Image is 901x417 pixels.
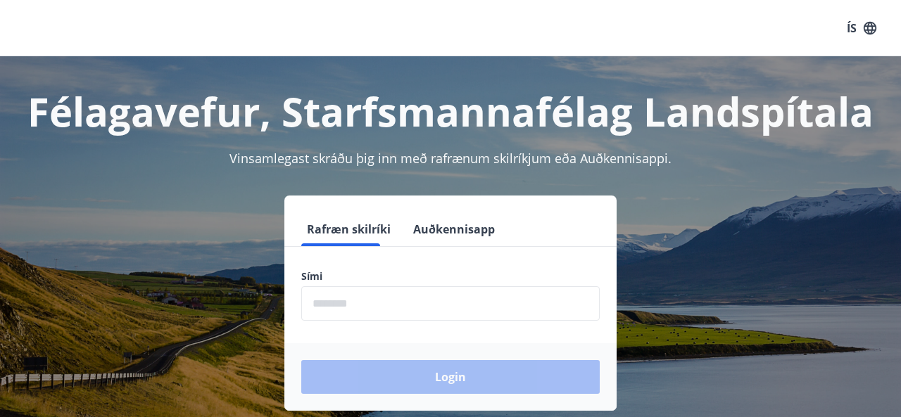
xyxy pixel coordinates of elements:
button: Rafræn skilríki [301,212,396,246]
h1: Félagavefur, Starfsmannafélag Landspítala [17,84,884,138]
label: Sími [301,269,600,283]
button: Auðkennisapp [408,212,500,246]
button: ÍS [839,15,884,41]
span: Vinsamlegast skráðu þig inn með rafrænum skilríkjum eða Auðkennisappi. [229,150,672,167]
